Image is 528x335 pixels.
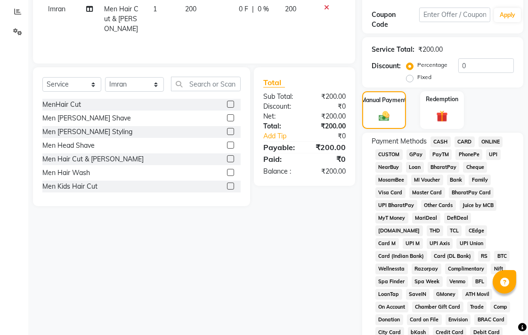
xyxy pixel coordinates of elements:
span: 1 [153,5,157,13]
span: Complimentary [445,263,487,274]
span: Envision [446,314,471,325]
span: Cheque [463,162,487,173]
input: Enter Offer / Coupon Code [419,8,490,22]
span: BFL [472,276,487,287]
span: RS [478,251,491,262]
span: GMoney [433,289,459,300]
div: Paid: [256,153,305,165]
span: 200 [185,5,196,13]
span: Visa Card [375,187,406,198]
div: ₹0 [305,102,353,112]
span: DefiDeal [444,213,471,223]
div: Sub Total: [256,92,305,102]
span: Comp [490,302,510,312]
span: LoanTap [375,289,402,300]
span: BharatPay [428,162,460,173]
span: MosamBee [375,175,407,185]
label: Redemption [426,95,458,104]
div: ₹200.00 [418,45,443,55]
label: Percentage [417,61,447,69]
span: CARD [455,136,475,147]
span: UPI [486,149,501,160]
span: CEdge [465,225,487,236]
span: 200 [285,5,296,13]
span: Card (DL Bank) [431,251,474,262]
img: _gift.svg [433,109,452,123]
span: UPI M [403,238,423,249]
img: _cash.svg [375,110,393,122]
span: Spa Finder [375,276,408,287]
span: Payment Methods [372,136,427,146]
span: MyT Money [375,213,408,223]
span: Donation [375,314,403,325]
span: Spa Week [412,276,443,287]
span: Card on File [407,314,442,325]
span: Other Cards [421,200,456,211]
span: Razorpay [412,263,441,274]
span: | [252,4,254,14]
span: Nift [491,263,506,274]
span: Imran [48,5,65,13]
span: Loan [406,162,424,173]
div: Service Total: [372,45,414,55]
span: Family [469,175,491,185]
div: Men Hair Wash [42,168,90,178]
span: TCL [447,225,462,236]
button: Apply [494,8,521,22]
div: Payable: [256,142,305,153]
div: ₹200.00 [305,92,353,102]
span: Total [263,78,285,88]
span: BRAC Card [474,314,507,325]
div: ₹200.00 [305,112,353,121]
span: [DOMAIN_NAME] [375,225,423,236]
div: Men [PERSON_NAME] Styling [42,127,132,137]
div: Men Hair Cut & [PERSON_NAME] [42,154,144,164]
div: ₹0 [313,131,353,141]
span: On Account [375,302,408,312]
span: Chamber Gift Card [412,302,463,312]
span: SaveIN [406,289,430,300]
div: Discount: [256,102,305,112]
span: Trade [467,302,487,312]
span: Bank [447,175,465,185]
span: UPI Union [456,238,486,249]
div: MenHair Cut [42,100,81,110]
span: UPI Axis [427,238,453,249]
div: Men Head Shave [42,141,95,151]
div: Coupon Code [372,10,419,30]
a: Add Tip [256,131,313,141]
span: Men Hair Cut & [PERSON_NAME] [104,5,138,33]
div: Net: [256,112,305,121]
label: Manual Payment [362,96,407,104]
span: Wellnessta [375,263,408,274]
span: THD [427,225,443,236]
span: PayTM [430,149,452,160]
span: Venmo [447,276,469,287]
span: Card M [375,238,399,249]
span: GPay [406,149,426,160]
span: ATH Movil [462,289,492,300]
label: Fixed [417,73,431,81]
div: Men [PERSON_NAME] Shave [42,113,131,123]
span: CASH [431,136,451,147]
span: PhonePe [455,149,482,160]
div: Discount: [372,61,401,71]
span: Card (Indian Bank) [375,251,427,262]
span: 0 % [258,4,269,14]
span: BTC [494,251,510,262]
div: ₹200.00 [305,142,353,153]
div: Men Kids Hair Cut [42,182,97,191]
span: MariDeal [412,213,440,223]
span: UPI BharatPay [375,200,417,211]
div: Total: [256,121,305,131]
span: MI Voucher [411,175,443,185]
div: ₹0 [305,153,353,165]
div: Balance : [256,167,305,176]
span: ONLINE [479,136,503,147]
input: Search or Scan [171,77,241,91]
div: ₹200.00 [305,167,353,176]
span: 0 F [239,4,248,14]
span: BharatPay Card [449,187,494,198]
span: Master Card [409,187,445,198]
span: Juice by MCB [460,200,497,211]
